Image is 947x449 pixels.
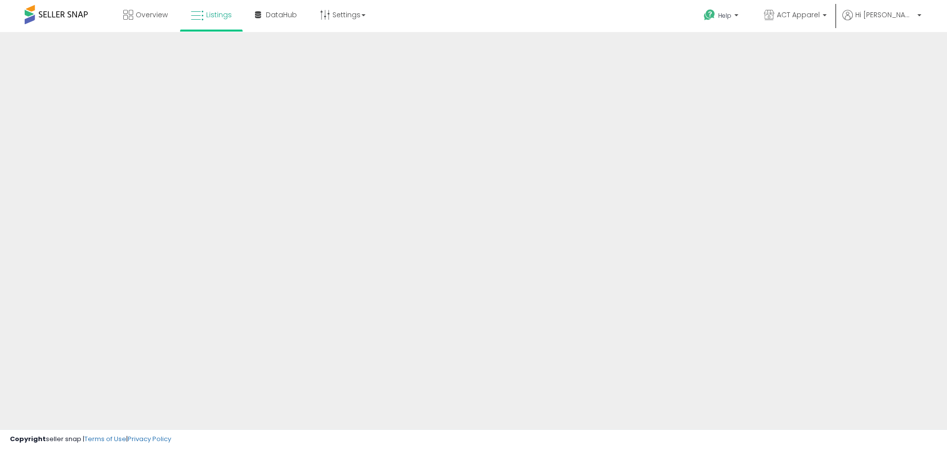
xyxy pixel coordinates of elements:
span: ACT Apparel [777,10,820,20]
a: Help [696,1,748,32]
a: Privacy Policy [128,434,171,444]
div: seller snap | | [10,435,171,444]
a: Hi [PERSON_NAME] [842,10,921,32]
a: Terms of Use [84,434,126,444]
strong: Copyright [10,434,46,444]
span: Listings [206,10,232,20]
i: Get Help [703,9,716,21]
span: DataHub [266,10,297,20]
span: Hi [PERSON_NAME] [855,10,914,20]
span: Overview [136,10,168,20]
span: Help [718,11,731,20]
